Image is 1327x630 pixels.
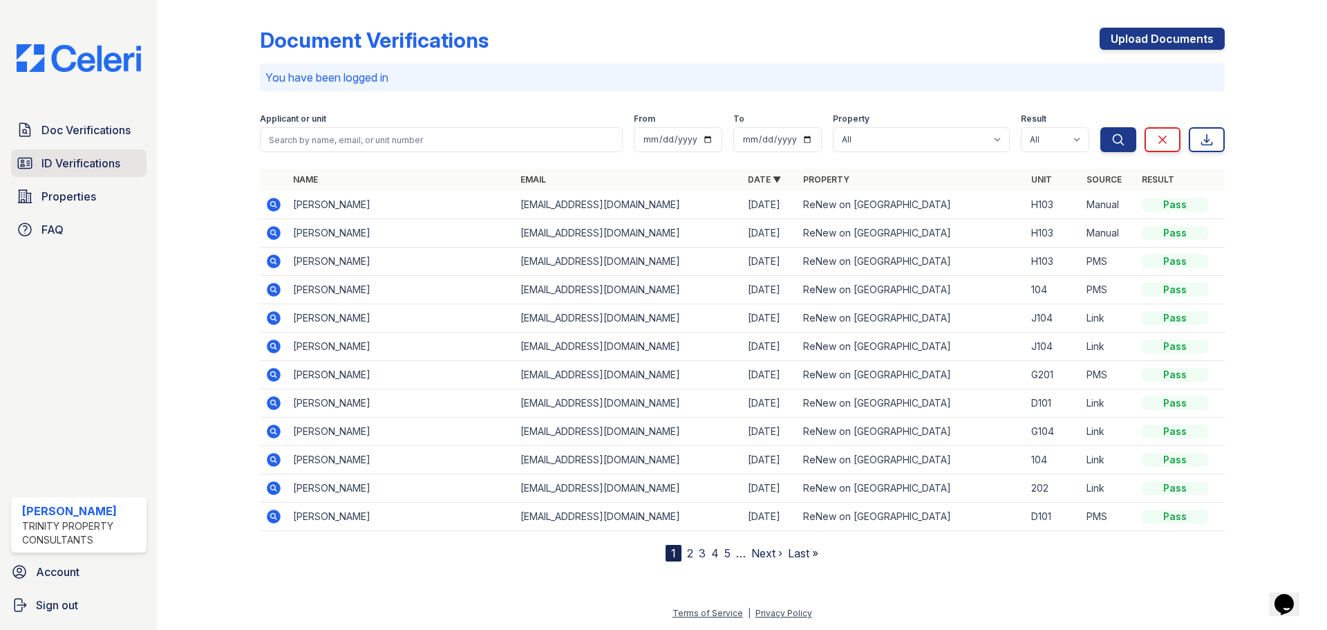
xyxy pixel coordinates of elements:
[687,546,693,560] a: 2
[1026,276,1081,304] td: 104
[1142,311,1208,325] div: Pass
[748,608,751,618] div: |
[742,219,798,248] td: [DATE]
[293,174,318,185] a: Name
[288,389,515,418] td: [PERSON_NAME]
[1081,276,1136,304] td: PMS
[515,361,742,389] td: [EMAIL_ADDRESS][DOMAIN_NAME]
[1142,283,1208,297] div: Pass
[11,183,147,210] a: Properties
[1142,254,1208,268] div: Pass
[742,503,798,531] td: [DATE]
[666,545,681,562] div: 1
[1081,389,1136,418] td: Link
[515,333,742,361] td: [EMAIL_ADDRESS][DOMAIN_NAME]
[6,558,152,586] a: Account
[515,418,742,446] td: [EMAIL_ADDRESS][DOMAIN_NAME]
[1081,333,1136,361] td: Link
[520,174,546,185] a: Email
[288,276,515,304] td: [PERSON_NAME]
[22,519,141,547] div: Trinity Property Consultants
[798,418,1025,446] td: ReNew on [GEOGRAPHIC_DATA]
[41,122,131,138] span: Doc Verifications
[41,221,64,238] span: FAQ
[736,545,746,562] span: …
[733,113,744,124] label: To
[288,304,515,333] td: [PERSON_NAME]
[515,503,742,531] td: [EMAIL_ADDRESS][DOMAIN_NAME]
[260,113,326,124] label: Applicant or unit
[1026,191,1081,219] td: H103
[288,191,515,219] td: [PERSON_NAME]
[798,474,1025,503] td: ReNew on [GEOGRAPHIC_DATA]
[798,304,1025,333] td: ReNew on [GEOGRAPHIC_DATA]
[515,276,742,304] td: [EMAIL_ADDRESS][DOMAIN_NAME]
[798,333,1025,361] td: ReNew on [GEOGRAPHIC_DATA]
[288,503,515,531] td: [PERSON_NAME]
[1142,174,1174,185] a: Result
[798,446,1025,474] td: ReNew on [GEOGRAPHIC_DATA]
[288,418,515,446] td: [PERSON_NAME]
[515,191,742,219] td: [EMAIL_ADDRESS][DOMAIN_NAME]
[41,188,96,205] span: Properties
[1100,28,1225,50] a: Upload Documents
[1142,198,1208,212] div: Pass
[742,276,798,304] td: [DATE]
[1026,219,1081,248] td: H103
[515,474,742,503] td: [EMAIL_ADDRESS][DOMAIN_NAME]
[1031,174,1052,185] a: Unit
[1081,418,1136,446] td: Link
[742,191,798,219] td: [DATE]
[6,44,152,72] img: CE_Logo_Blue-a8612792a0a2168367f1c8372b55b34899dd931a85d93a1a3d3e32e68fde9ad4.png
[11,216,147,243] a: FAQ
[288,446,515,474] td: [PERSON_NAME]
[1026,304,1081,333] td: J104
[742,446,798,474] td: [DATE]
[11,116,147,144] a: Doc Verifications
[288,333,515,361] td: [PERSON_NAME]
[1142,453,1208,467] div: Pass
[1142,226,1208,240] div: Pass
[798,248,1025,276] td: ReNew on [GEOGRAPHIC_DATA]
[288,474,515,503] td: [PERSON_NAME]
[634,113,655,124] label: From
[833,113,869,124] label: Property
[1026,446,1081,474] td: 104
[1142,510,1208,524] div: Pass
[742,418,798,446] td: [DATE]
[742,361,798,389] td: [DATE]
[515,304,742,333] td: [EMAIL_ADDRESS][DOMAIN_NAME]
[1086,174,1122,185] a: Source
[1026,418,1081,446] td: G104
[1142,368,1208,382] div: Pass
[742,333,798,361] td: [DATE]
[6,591,152,619] a: Sign out
[1026,333,1081,361] td: J104
[798,389,1025,418] td: ReNew on [GEOGRAPHIC_DATA]
[1081,304,1136,333] td: Link
[672,608,743,618] a: Terms of Service
[1142,481,1208,495] div: Pass
[515,219,742,248] td: [EMAIL_ADDRESS][DOMAIN_NAME]
[803,174,849,185] a: Property
[699,546,706,560] a: 3
[742,304,798,333] td: [DATE]
[260,28,489,53] div: Document Verifications
[798,503,1025,531] td: ReNew on [GEOGRAPHIC_DATA]
[742,248,798,276] td: [DATE]
[798,361,1025,389] td: ReNew on [GEOGRAPHIC_DATA]
[742,474,798,503] td: [DATE]
[1026,474,1081,503] td: 202
[1081,503,1136,531] td: PMS
[1269,575,1313,616] iframe: chat widget
[515,446,742,474] td: [EMAIL_ADDRESS][DOMAIN_NAME]
[1142,425,1208,438] div: Pass
[1026,248,1081,276] td: H103
[1026,389,1081,418] td: D101
[1081,191,1136,219] td: Manual
[36,564,79,580] span: Account
[1081,219,1136,248] td: Manual
[41,155,120,172] span: ID Verifications
[1142,396,1208,410] div: Pass
[751,546,782,560] a: Next ›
